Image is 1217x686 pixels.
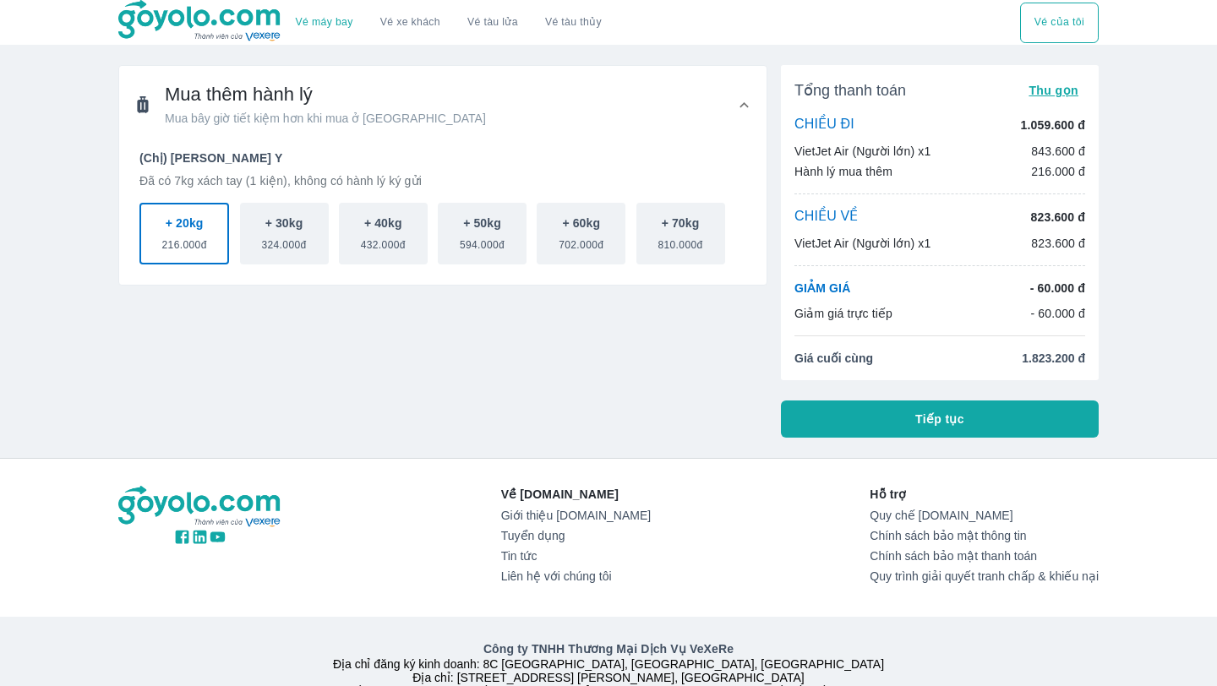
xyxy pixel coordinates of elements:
div: scrollable baggage options [139,203,746,264]
button: + 30kg324.000đ [240,203,329,264]
p: 1.059.600 đ [1021,117,1085,133]
span: 810.000đ [658,231,702,252]
a: Tuyển dụng [501,529,651,542]
div: choose transportation mode [1020,3,1099,43]
p: + 40kg [364,215,402,231]
span: Mua thêm hành lý [165,83,486,106]
a: Vé xe khách [380,16,440,29]
p: + 20kg [166,215,204,231]
button: + 50kg594.000đ [438,203,527,264]
a: Giới thiệu [DOMAIN_NAME] [501,509,651,522]
p: (Chị) [PERSON_NAME] Y [139,150,746,166]
span: Giá cuối cùng [794,350,873,367]
p: 843.600 đ [1031,143,1085,160]
img: logo [118,486,282,528]
a: Chính sách bảo mật thông tin [870,529,1099,542]
p: CHIỀU VỀ [794,208,859,226]
span: Thu gọn [1029,84,1078,97]
p: - 60.000 đ [1030,280,1085,297]
span: 1.823.200 đ [1022,350,1085,367]
div: Mua thêm hành lýMua bây giờ tiết kiệm hơn khi mua ở [GEOGRAPHIC_DATA] [119,66,767,144]
button: + 60kg702.000đ [537,203,625,264]
a: Chính sách bảo mật thanh toán [870,549,1099,563]
p: Về [DOMAIN_NAME] [501,486,651,503]
p: Công ty TNHH Thương Mại Dịch Vụ VeXeRe [122,640,1095,657]
p: 216.000 đ [1031,163,1085,180]
p: Hỗ trợ [870,486,1099,503]
button: Thu gọn [1022,79,1085,102]
p: - 60.000 đ [1030,305,1085,322]
p: + 50kg [463,215,501,231]
div: choose transportation mode [282,3,615,43]
p: VietJet Air (Người lớn) x1 [794,235,930,252]
span: 324.000đ [261,231,306,252]
p: CHIỀU ĐI [794,116,854,134]
a: Tin tức [501,549,651,563]
a: Liên hệ với chúng tôi [501,569,651,583]
p: + 60kg [562,215,600,231]
p: + 30kg [265,215,303,231]
div: Mua thêm hành lýMua bây giờ tiết kiệm hơn khi mua ở [GEOGRAPHIC_DATA] [119,144,767,285]
button: Tiếp tục [781,400,1099,438]
p: GIẢM GIÁ [794,280,850,297]
p: Hành lý mua thêm [794,163,892,180]
button: + 20kg216.000đ [139,203,229,264]
span: 702.000đ [559,231,603,252]
span: 216.000đ [162,231,207,252]
button: + 40kg432.000đ [339,203,428,264]
a: Vé tàu lửa [454,3,532,43]
a: Quy trình giải quyết tranh chấp & khiếu nại [870,569,1099,583]
button: Vé của tôi [1020,3,1099,43]
a: Quy chế [DOMAIN_NAME] [870,509,1099,522]
a: Vé máy bay [296,16,353,29]
p: 823.600 đ [1031,235,1085,252]
p: 823.600 đ [1031,209,1085,226]
span: Mua bây giờ tiết kiệm hơn khi mua ở [GEOGRAPHIC_DATA] [165,110,486,127]
p: VietJet Air (Người lớn) x1 [794,143,930,160]
button: Vé tàu thủy [532,3,615,43]
span: Tiếp tục [915,411,964,427]
p: Đã có 7kg xách tay (1 kiện), không có hành lý ký gửi [139,172,746,189]
p: Giảm giá trực tiếp [794,305,892,322]
button: + 70kg810.000đ [636,203,725,264]
span: 432.000đ [361,231,406,252]
p: + 70kg [662,215,700,231]
span: 594.000đ [460,231,505,252]
span: Tổng thanh toán [794,80,906,101]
